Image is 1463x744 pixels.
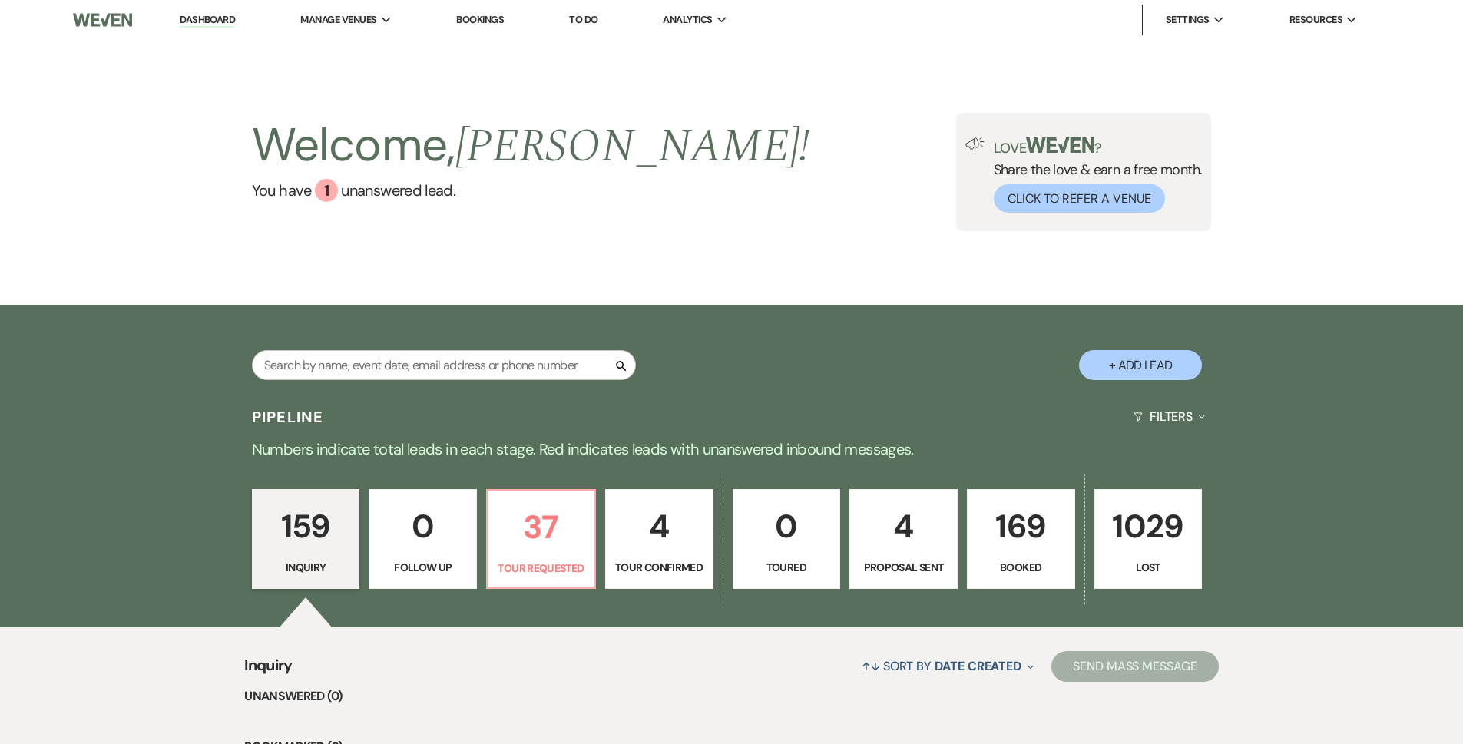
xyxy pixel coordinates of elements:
p: Booked [977,559,1065,576]
p: Proposal Sent [859,559,948,576]
p: 0 [379,501,467,552]
span: ↑↓ [862,658,880,674]
a: 4Tour Confirmed [605,489,713,589]
p: Lost [1104,559,1193,576]
input: Search by name, event date, email address or phone number [252,350,636,380]
button: Sort By Date Created [856,646,1040,686]
li: Unanswered (0) [244,686,1219,706]
a: 0Toured [733,489,841,589]
button: Filters [1127,396,1211,437]
button: + Add Lead [1079,350,1202,380]
p: Tour Requested [497,560,585,577]
span: Analytics [663,12,712,28]
div: Share the love & earn a free month. [985,137,1203,213]
img: loud-speaker-illustration.svg [965,137,985,150]
p: 4 [615,501,703,552]
p: Love ? [994,137,1203,155]
a: You have 1 unanswered lead. [252,179,810,202]
p: 1029 [1104,501,1193,552]
span: Settings [1166,12,1210,28]
p: Follow Up [379,559,467,576]
p: Numbers indicate total leads in each stage. Red indicates leads with unanswered inbound messages. [179,437,1285,461]
p: 159 [262,501,350,552]
div: 1 [315,179,338,202]
button: Send Mass Message [1051,651,1219,682]
a: 4Proposal Sent [849,489,958,589]
span: [PERSON_NAME] ! [455,111,810,182]
p: 4 [859,501,948,552]
p: Inquiry [262,559,350,576]
img: Weven Logo [73,4,131,36]
p: Tour Confirmed [615,559,703,576]
a: To Do [569,13,597,26]
a: 159Inquiry [252,489,360,589]
img: weven-logo-green.svg [1026,137,1094,153]
button: Click to Refer a Venue [994,184,1165,213]
span: Date Created [935,658,1021,674]
p: 0 [743,501,831,552]
p: Toured [743,559,831,576]
span: Manage Venues [300,12,376,28]
a: 37Tour Requested [486,489,596,589]
a: Dashboard [180,13,235,28]
span: Resources [1289,12,1342,28]
a: 0Follow Up [369,489,477,589]
h2: Welcome, [252,113,810,179]
p: 169 [977,501,1065,552]
a: 1029Lost [1094,489,1203,589]
span: Inquiry [244,653,293,686]
p: 37 [497,501,585,553]
a: 169Booked [967,489,1075,589]
h3: Pipeline [252,406,324,428]
a: Bookings [456,13,504,26]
